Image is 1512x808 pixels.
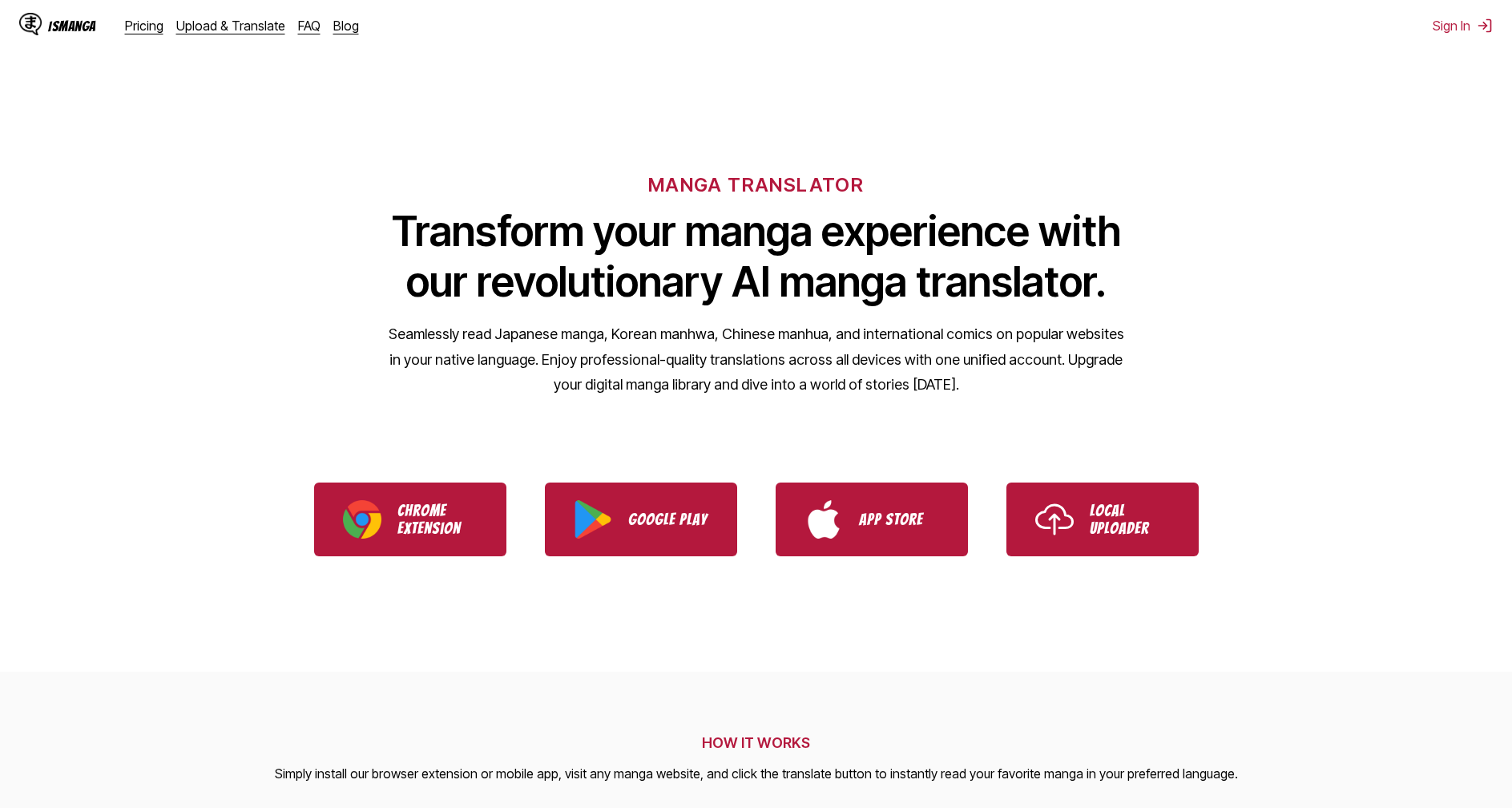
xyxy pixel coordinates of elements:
[48,18,96,34] div: IsManga
[804,500,843,539] img: App Store logo
[343,500,381,539] img: Chrome logo
[275,764,1238,785] p: Simply install our browser extension or mobile app, visit any manga website, and click the transl...
[314,483,506,556] a: Download IsManga Chrome Extension
[1477,18,1493,34] img: Sign out
[545,483,737,556] a: Download IsManga from Google Play
[298,18,321,34] a: FAQ
[628,511,708,528] p: Google Play
[1035,500,1074,539] img: Upload icon
[648,173,864,196] h6: MANGA TRANSLATOR
[19,13,125,38] a: IsManga LogoIsManga
[176,18,285,34] a: Upload & Translate
[1006,483,1199,556] a: Use IsManga Local Uploader
[275,734,1238,751] h2: HOW IT WORKS
[1090,502,1170,537] p: Local Uploader
[333,18,359,34] a: Blog
[125,18,163,34] a: Pricing
[388,321,1125,398] p: Seamlessly read Japanese manga, Korean manhwa, Chinese manhua, and international comics on popula...
[859,511,939,528] p: App Store
[776,483,968,556] a: Download IsManga from App Store
[397,502,478,537] p: Chrome Extension
[574,500,612,539] img: Google Play logo
[19,13,42,35] img: IsManga Logo
[388,206,1125,307] h1: Transform your manga experience with our revolutionary AI manga translator.
[1433,18,1493,34] button: Sign In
